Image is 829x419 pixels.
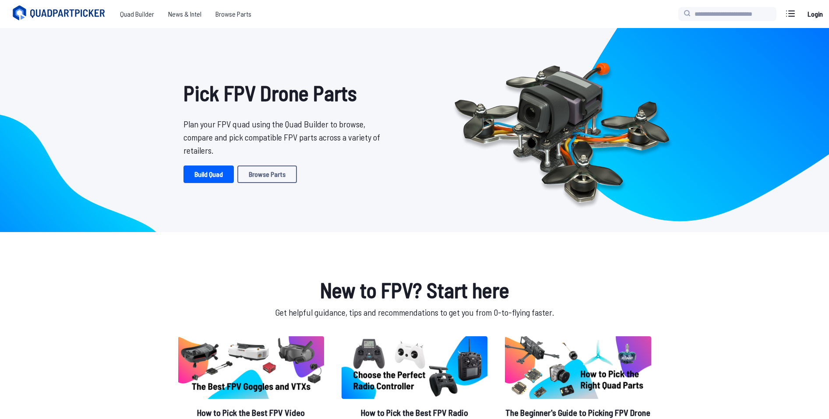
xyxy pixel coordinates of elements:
a: News & Intel [161,5,208,23]
a: Login [804,5,825,23]
h1: Pick FPV Drone Parts [183,77,387,109]
img: image of post [178,336,324,399]
a: Browse Parts [208,5,258,23]
a: Quad Builder [113,5,161,23]
a: Build Quad [183,165,234,183]
h1: New to FPV? Start here [176,274,653,306]
img: Quadcopter [436,42,688,218]
p: Get helpful guidance, tips and recommendations to get you from 0-to-flying faster. [176,306,653,319]
img: image of post [505,336,651,399]
a: Browse Parts [237,165,297,183]
p: Plan your FPV quad using the Quad Builder to browse, compare and pick compatible FPV parts across... [183,117,387,157]
img: image of post [342,336,487,399]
